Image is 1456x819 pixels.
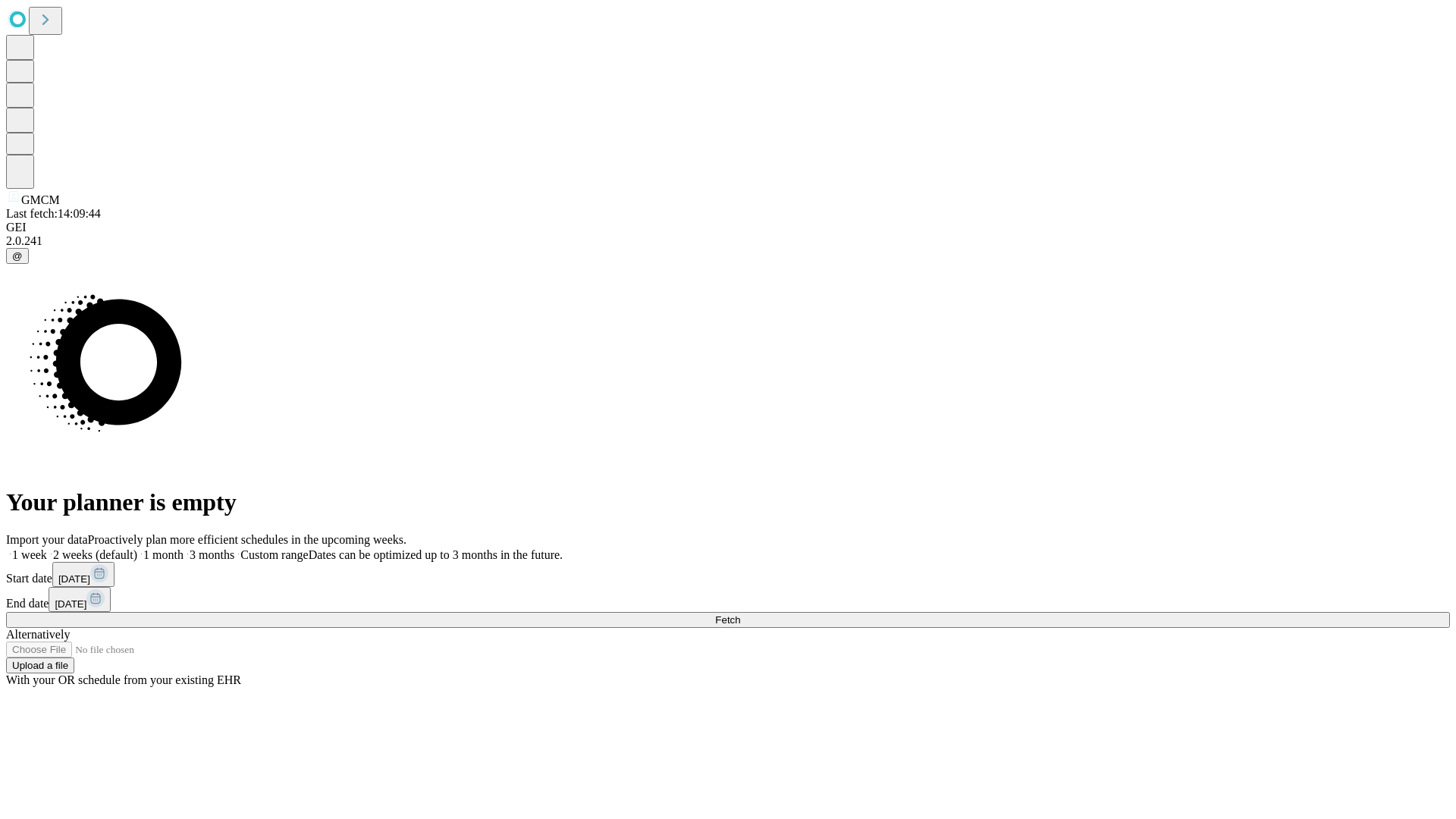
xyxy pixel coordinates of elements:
[6,207,101,220] span: Last fetch: 14:09:44
[12,250,23,262] span: @
[58,573,90,585] span: [DATE]
[21,193,60,206] span: GMCM
[190,548,234,561] span: 3 months
[6,628,70,641] span: Alternatively
[53,548,137,561] span: 2 weeks (default)
[240,548,308,561] span: Custom range
[6,221,1450,234] div: GEI
[6,673,241,686] span: With your OR schedule from your existing EHR
[6,248,29,264] button: @
[715,614,740,626] span: Fetch
[309,548,563,561] span: Dates can be optimized up to 3 months in the future.
[52,562,115,587] button: [DATE]
[6,562,1450,587] div: Start date
[6,533,88,546] span: Import your data
[6,587,1450,612] div: End date
[6,657,74,673] button: Upload a file
[6,234,1450,248] div: 2.0.241
[88,533,406,546] span: Proactively plan more efficient schedules in the upcoming weeks.
[12,548,47,561] span: 1 week
[49,587,111,612] button: [DATE]
[6,612,1450,628] button: Fetch
[55,598,86,610] span: [DATE]
[143,548,184,561] span: 1 month
[6,488,1450,516] h1: Your planner is empty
